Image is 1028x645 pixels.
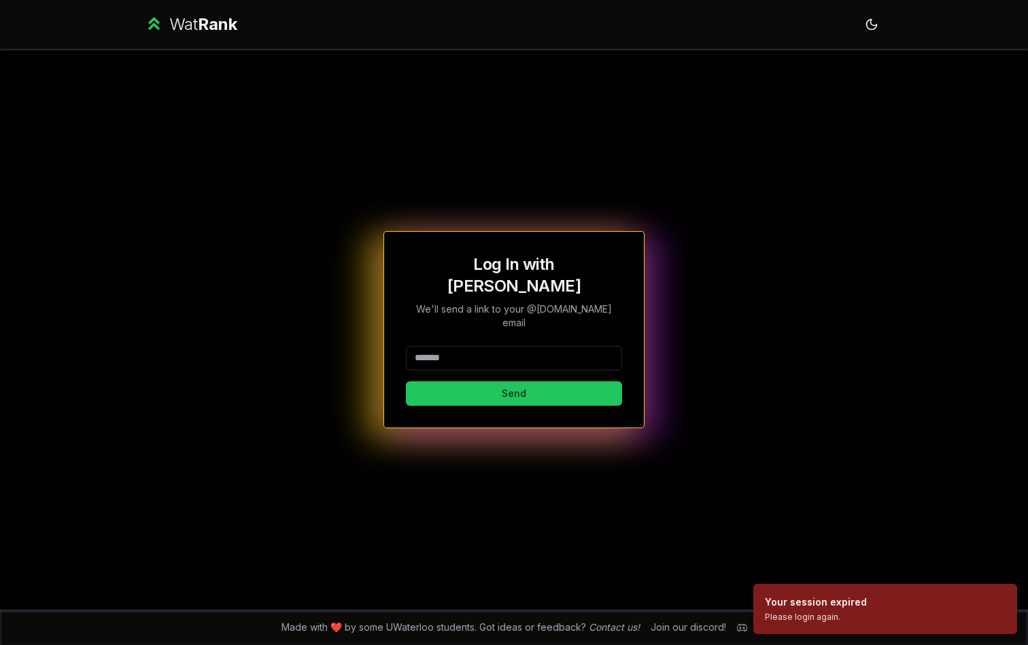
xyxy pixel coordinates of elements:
span: Made with ❤️ by some UWaterloo students. Got ideas or feedback? [281,621,640,634]
div: Join our discord! [651,621,726,634]
div: Wat [169,14,237,35]
div: Please login again. [765,612,867,623]
p: We'll send a link to your @[DOMAIN_NAME] email [406,302,622,330]
button: Send [406,381,622,406]
a: WatRank [144,14,237,35]
span: Rank [198,14,237,34]
h1: Log In with [PERSON_NAME] [406,254,622,297]
div: Your session expired [765,595,867,609]
a: Contact us! [589,621,640,633]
